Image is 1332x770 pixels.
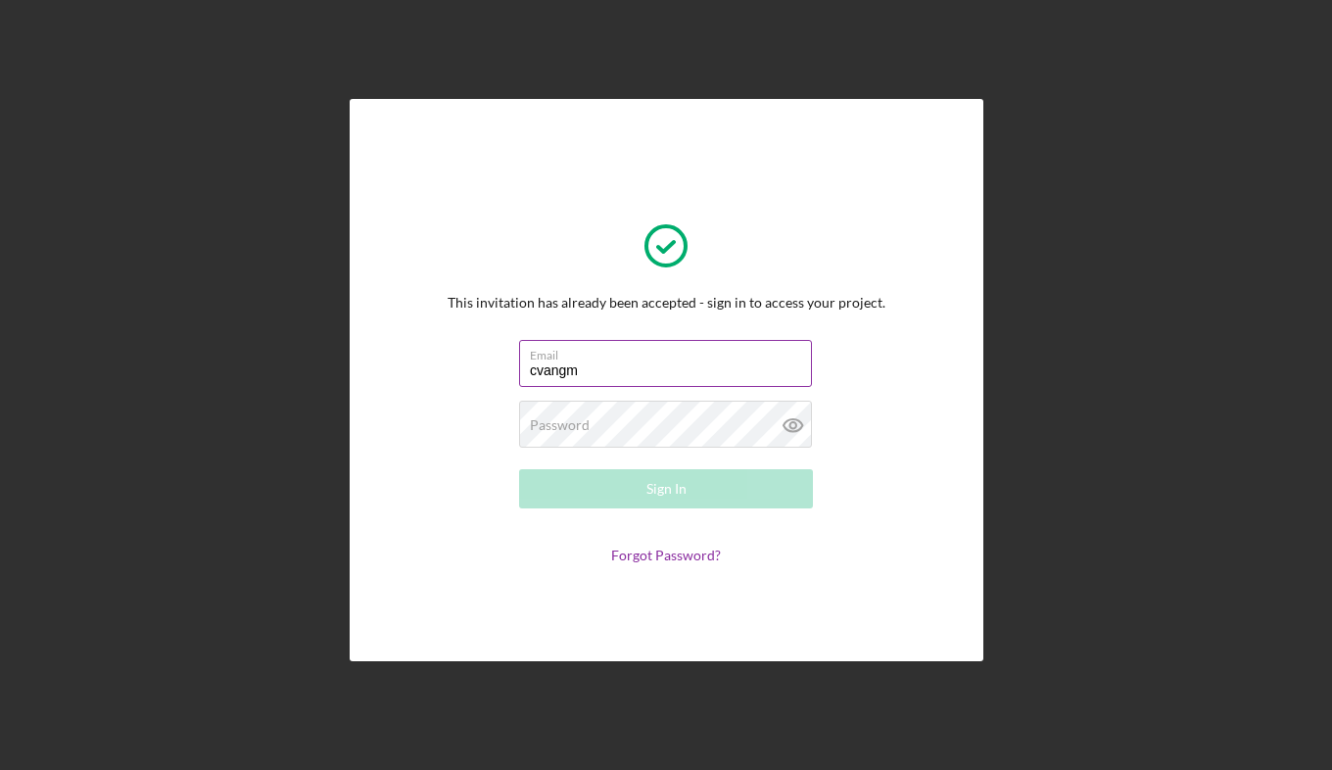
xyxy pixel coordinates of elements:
[646,469,687,508] div: Sign In
[611,547,721,563] a: Forgot Password?
[448,295,885,311] div: This invitation has already been accepted - sign in to access your project.
[530,417,590,433] label: Password
[530,341,812,362] label: Email
[519,469,813,508] button: Sign In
